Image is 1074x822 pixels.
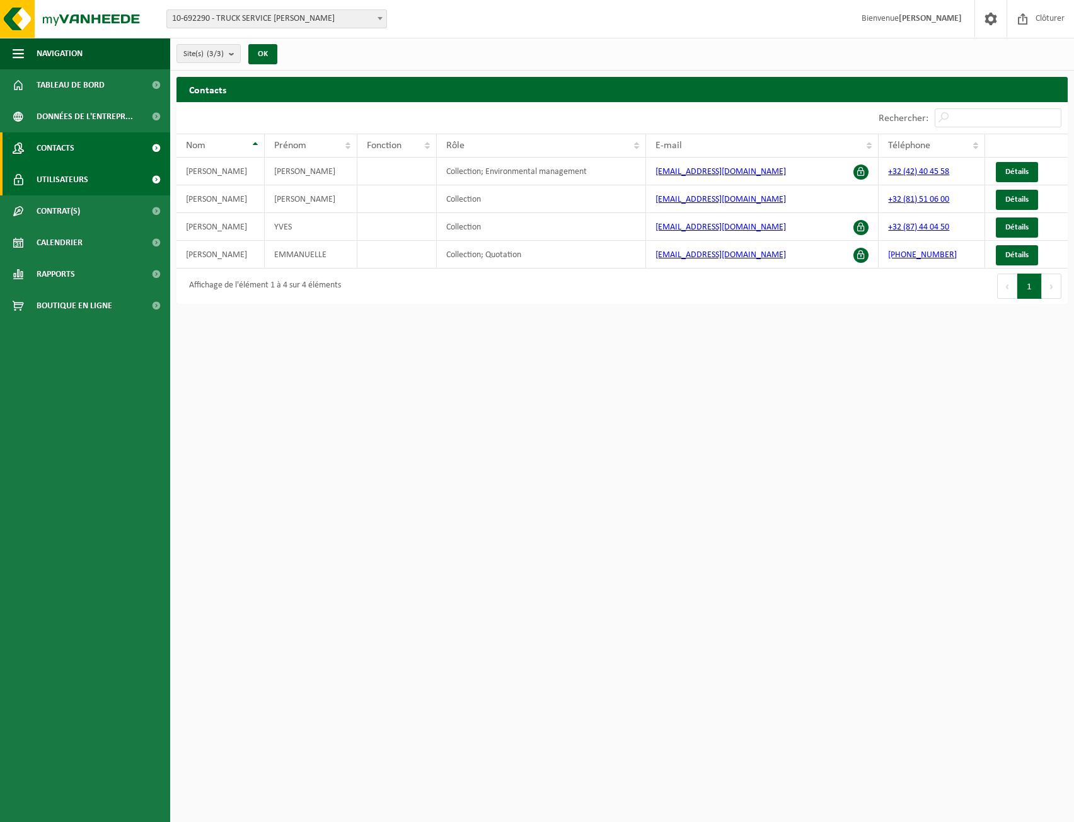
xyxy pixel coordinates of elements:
button: Site(s)(3/3) [176,44,241,63]
td: YVES [265,213,357,241]
td: [PERSON_NAME] [176,185,265,213]
span: Navigation [37,38,83,69]
span: Utilisateurs [37,164,88,195]
button: 1 [1017,274,1042,299]
span: Détails [1005,251,1029,259]
a: Détails [996,245,1038,265]
td: [PERSON_NAME] [176,158,265,185]
count: (3/3) [207,50,224,58]
span: Téléphone [888,141,930,151]
td: EMMANUELLE [265,241,357,269]
span: Tableau de bord [37,69,105,101]
a: Détails [996,217,1038,238]
span: Site(s) [183,45,224,64]
button: Next [1042,274,1061,299]
span: Nom [186,141,205,151]
a: [EMAIL_ADDRESS][DOMAIN_NAME] [655,223,786,232]
button: Previous [997,274,1017,299]
td: [PERSON_NAME] [176,213,265,241]
span: E-mail [655,141,682,151]
span: Calendrier [37,227,83,258]
a: +32 (81) 51 06 00 [888,195,949,204]
span: Fonction [367,141,401,151]
td: Collection; Quotation [437,241,646,269]
span: Rôle [446,141,465,151]
span: Détails [1005,195,1029,204]
a: +32 (87) 44 04 50 [888,223,949,232]
span: 10-692290 - TRUCK SERVICE SEBASTIAN - MELEN - MELEN [167,10,386,28]
span: Détails [1005,223,1029,231]
a: [EMAIL_ADDRESS][DOMAIN_NAME] [655,167,786,177]
div: Affichage de l'élément 1 à 4 sur 4 éléments [183,275,341,298]
span: Données de l'entrepr... [37,101,133,132]
span: Contrat(s) [37,195,80,227]
a: Détails [996,190,1038,210]
h2: Contacts [176,77,1068,101]
a: [EMAIL_ADDRESS][DOMAIN_NAME] [655,250,786,260]
span: 10-692290 - TRUCK SERVICE SEBASTIAN - MELEN - MELEN [166,9,387,28]
td: [PERSON_NAME] [265,185,357,213]
td: Collection [437,213,646,241]
td: Collection [437,185,646,213]
span: Rapports [37,258,75,290]
td: Collection; Environmental management [437,158,646,185]
a: Détails [996,162,1038,182]
span: Contacts [37,132,74,164]
a: [PHONE_NUMBER] [888,250,957,260]
strong: [PERSON_NAME] [899,14,962,23]
td: [PERSON_NAME] [176,241,265,269]
span: Détails [1005,168,1029,176]
label: Rechercher: [879,113,928,124]
td: [PERSON_NAME] [265,158,357,185]
span: Boutique en ligne [37,290,112,321]
span: Prénom [274,141,306,151]
a: [EMAIL_ADDRESS][DOMAIN_NAME] [655,195,786,204]
button: OK [248,44,277,64]
a: +32 (42) 40 45 58 [888,167,949,177]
